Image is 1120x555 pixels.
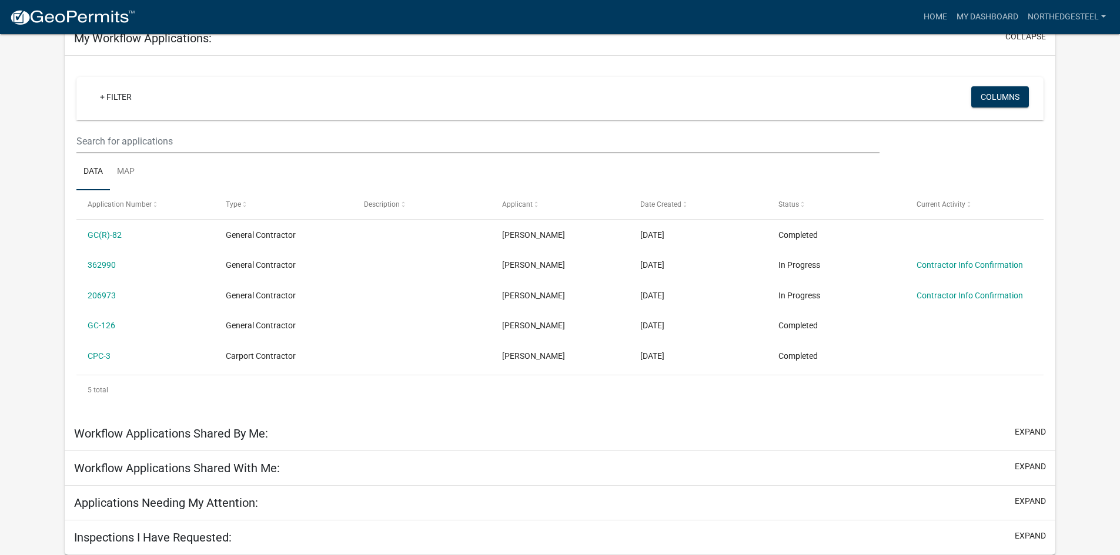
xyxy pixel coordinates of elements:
[88,260,116,270] a: 362990
[226,230,296,240] span: General Contractor
[226,351,296,361] span: Carport Contractor
[640,200,681,208] span: Date Created
[502,291,565,300] span: Mitchell Cooper
[640,260,664,270] span: 01/10/2025
[215,190,353,218] datatable-header-cell: Type
[74,461,280,475] h5: Workflow Applications Shared With Me:
[502,200,533,208] span: Applicant
[88,291,116,300] a: 206973
[640,230,664,240] span: 01/14/2025
[778,351,818,361] span: Completed
[971,86,1029,107] button: Columns
[917,291,1023,300] a: Contractor Info Confirmation
[91,86,141,107] a: + Filter
[778,200,799,208] span: Status
[778,321,818,330] span: Completed
[1015,495,1046,507] button: expand
[917,260,1023,270] a: Contractor Info Confirmation
[952,6,1023,28] a: My Dashboard
[76,375,1044,405] div: 5 total
[778,291,820,300] span: In Progress
[640,291,664,300] span: 01/02/2024
[226,200,241,208] span: Type
[1005,31,1046,43] button: collapse
[353,190,491,218] datatable-header-cell: Description
[502,321,565,330] span: Mitchell Cooper
[364,200,400,208] span: Description
[65,56,1055,416] div: collapse
[502,351,565,361] span: Mitchell Cooper
[491,190,629,218] datatable-header-cell: Applicant
[502,260,565,270] span: Mitchell Cooper
[88,351,111,361] a: CPC-3
[778,230,818,240] span: Completed
[74,530,232,544] h5: Inspections I Have Requested:
[1015,530,1046,542] button: expand
[88,230,122,240] a: GC(R)-82
[110,153,142,191] a: Map
[1023,6,1111,28] a: NorthedgeSteel
[917,200,965,208] span: Current Activity
[88,200,152,208] span: Application Number
[905,190,1043,218] datatable-header-cell: Current Activity
[767,190,905,218] datatable-header-cell: Status
[629,190,767,218] datatable-header-cell: Date Created
[226,260,296,270] span: General Contractor
[502,230,565,240] span: Mitchell Cooper
[640,321,664,330] span: 12/01/2023
[919,6,952,28] a: Home
[76,153,110,191] a: Data
[226,291,296,300] span: General Contractor
[76,129,879,153] input: Search for applications
[74,31,212,45] h5: My Workflow Applications:
[226,321,296,330] span: General Contractor
[74,426,268,440] h5: Workflow Applications Shared By Me:
[74,496,258,510] h5: Applications Needing My Attention:
[1015,460,1046,473] button: expand
[778,260,820,270] span: In Progress
[88,321,115,330] a: GC-126
[1015,426,1046,438] button: expand
[640,351,664,361] span: 12/06/2022
[76,190,215,218] datatable-header-cell: Application Number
